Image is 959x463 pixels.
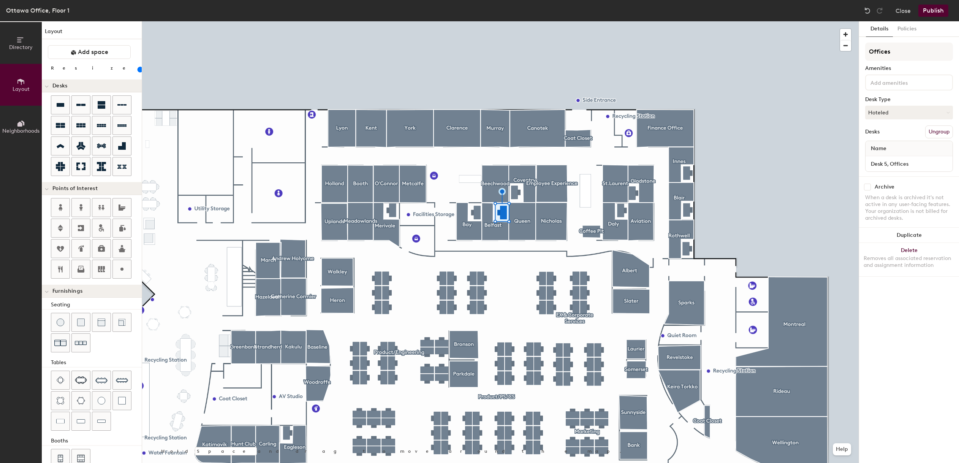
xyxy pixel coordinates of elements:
[865,129,880,135] div: Desks
[859,243,959,276] button: DeleteRemoves all associated reservation and assignment information
[57,397,64,404] img: Four seat round table
[77,417,85,425] img: Table (1x3)
[867,142,890,155] span: Name
[77,455,85,462] img: Six seat booth
[867,159,951,169] input: Unnamed desk
[112,313,131,332] button: Couch (corner)
[13,86,30,92] span: Layout
[864,7,871,14] img: Undo
[116,374,128,386] img: Ten seat table
[51,301,142,309] div: Seating
[112,391,131,410] button: Table (1x1)
[71,333,90,352] button: Couch (x3)
[71,391,90,410] button: Six seat round table
[42,27,142,39] h1: Layout
[52,186,98,192] span: Points of Interest
[51,412,70,431] button: Table (1x2)
[97,417,106,425] img: Table (1x4)
[875,184,894,190] div: Archive
[57,455,64,462] img: Four seat booth
[57,319,64,326] img: Stool
[893,21,921,37] button: Policies
[51,313,70,332] button: Stool
[77,319,85,326] img: Cushion
[918,5,948,17] button: Publish
[92,371,111,390] button: Eight seat table
[71,412,90,431] button: Table (1x3)
[896,5,911,17] button: Close
[925,125,953,138] button: Ungroup
[54,337,66,349] img: Couch (x2)
[2,128,40,134] span: Neighborhoods
[118,397,126,404] img: Table (1x1)
[98,397,105,404] img: Table (round)
[9,44,33,51] span: Directory
[6,6,70,15] div: Ottawa Office, Floor 1
[118,319,126,326] img: Couch (corner)
[51,371,70,390] button: Four seat table
[833,443,851,455] button: Help
[866,21,893,37] button: Details
[92,313,111,332] button: Couch (middle)
[75,376,87,384] img: Six seat table
[51,358,142,367] div: Tables
[865,106,953,119] button: Hoteled
[865,65,953,71] div: Amenities
[876,7,883,14] img: Redo
[92,412,111,431] button: Table (1x4)
[51,333,70,352] button: Couch (x2)
[51,437,142,445] div: Booths
[859,228,959,243] button: Duplicate
[75,337,87,349] img: Couch (x3)
[78,48,108,56] span: Add space
[95,374,108,386] img: Eight seat table
[52,288,82,294] span: Furnishings
[865,194,953,222] div: When a desk is archived it's not active in any user-facing features. Your organization is not bil...
[57,376,64,384] img: Four seat table
[92,391,111,410] button: Table (round)
[77,397,85,404] img: Six seat round table
[71,313,90,332] button: Cushion
[71,371,90,390] button: Six seat table
[865,97,953,103] div: Desk Type
[864,255,954,269] div: Removes all associated reservation and assignment information
[48,45,131,59] button: Add space
[56,417,65,425] img: Table (1x2)
[51,391,70,410] button: Four seat round table
[52,83,67,89] span: Desks
[98,319,105,326] img: Couch (middle)
[51,65,135,71] div: Resize
[112,371,131,390] button: Ten seat table
[869,78,937,87] input: Add amenities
